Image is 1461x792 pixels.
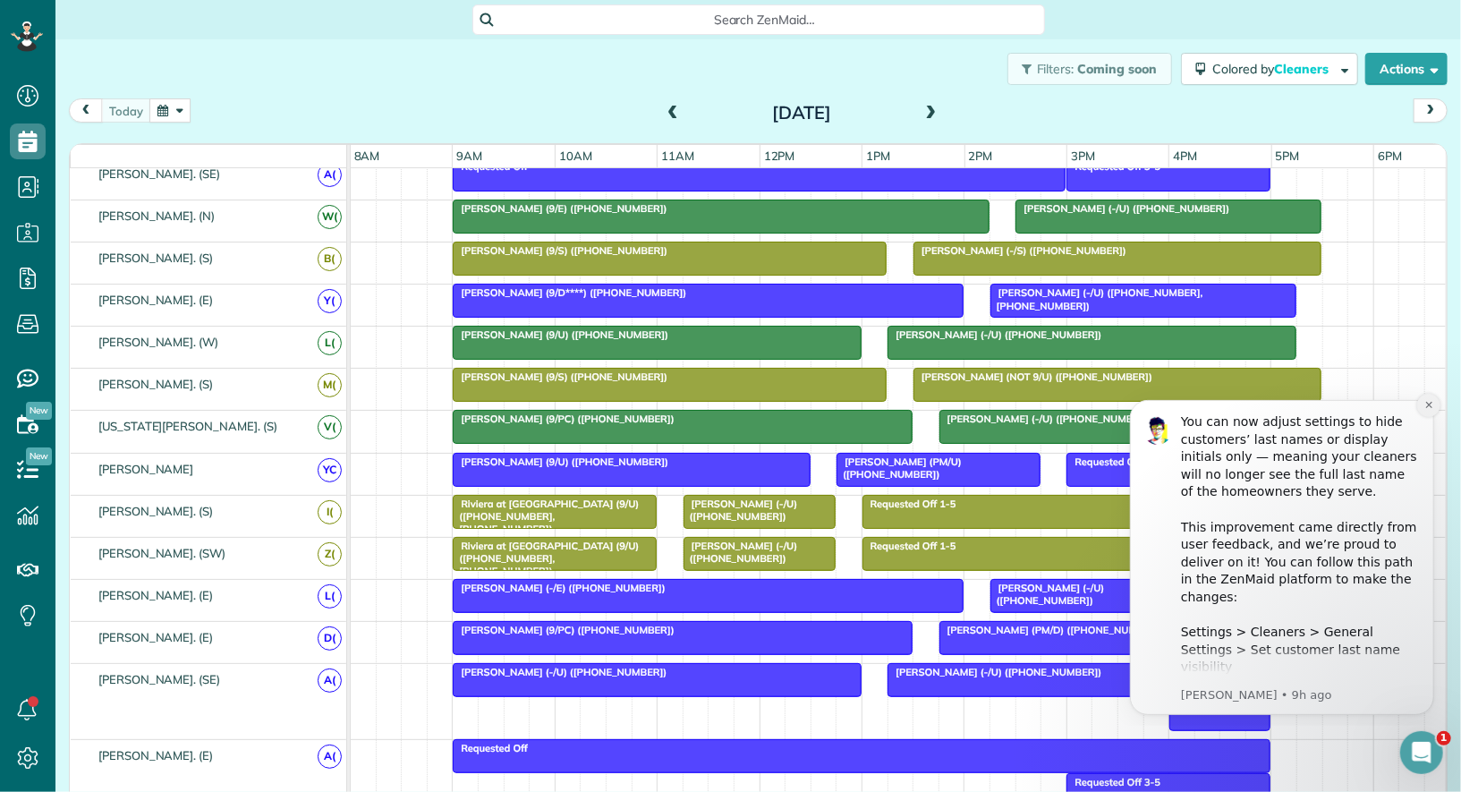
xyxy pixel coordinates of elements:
span: [PERSON_NAME] [95,462,198,476]
h2: [DATE] [690,103,913,123]
span: [PERSON_NAME]. (E) [95,588,217,602]
span: Riviera at [GEOGRAPHIC_DATA] (9/U) ([PHONE_NUMBER], [PHONE_NUMBER]) [452,498,639,536]
span: [PERSON_NAME] (-/U) ([PHONE_NUMBER]) [939,413,1154,425]
span: L( [318,331,342,355]
span: [PERSON_NAME]. (N) [95,209,218,223]
button: prev [69,98,103,123]
span: Requested Off 1-5 [862,540,957,552]
button: Actions [1365,53,1448,85]
span: [PERSON_NAME]. (SW) [95,546,229,560]
span: I( [318,500,342,524]
button: next [1414,98,1448,123]
iframe: Intercom notifications message [1103,385,1461,726]
span: A( [318,669,342,693]
span: [PERSON_NAME] (9/PC) ([PHONE_NUMBER]) [452,413,675,425]
span: [PERSON_NAME] (-/U) ([PHONE_NUMBER]) [452,666,667,678]
span: [PERSON_NAME] (-/U) ([PHONE_NUMBER], [PHONE_NUMBER]) [990,286,1203,311]
span: [PERSON_NAME]. (E) [95,748,217,762]
span: 1 [1437,731,1451,745]
span: [PERSON_NAME]. (W) [95,335,222,349]
span: [PERSON_NAME] (9/U) ([PHONE_NUMBER]) [452,456,669,468]
span: Coming soon [1077,61,1158,77]
span: Requested Off [452,742,529,754]
span: [PERSON_NAME]. (S) [95,377,217,391]
span: [PERSON_NAME] (9/D****) ([PHONE_NUMBER]) [452,286,687,299]
span: 1pm [862,149,894,163]
span: 3pm [1067,149,1099,163]
span: [PERSON_NAME]. (S) [95,504,217,518]
span: [PERSON_NAME]. (S) [95,251,217,265]
span: Riviera at [GEOGRAPHIC_DATA] (9/U) ([PHONE_NUMBER], [PHONE_NUMBER]) [452,540,639,578]
span: [PERSON_NAME] (-/U) ([PHONE_NUMBER]) [683,498,798,523]
iframe: Intercom live chat [1400,731,1443,774]
span: Requested Off 1-5 [862,498,957,510]
span: 5pm [1272,149,1304,163]
span: [PERSON_NAME] (9/U) ([PHONE_NUMBER]) [452,328,669,341]
span: 9am [453,149,486,163]
span: Requested Off 3-5 [1066,160,1161,173]
span: [PERSON_NAME] (-/S) ([PHONE_NUMBER]) [913,244,1127,257]
p: Message from Alexandre, sent 9h ago [78,302,318,319]
span: [PERSON_NAME] (9/E) ([PHONE_NUMBER]) [452,202,667,215]
span: 10am [556,149,596,163]
span: Filters: [1037,61,1075,77]
span: W( [318,205,342,229]
span: [PERSON_NAME] (-/U) ([PHONE_NUMBER]) [683,540,798,565]
span: [PERSON_NAME]. (E) [95,630,217,644]
button: today [101,98,151,123]
span: YC [318,458,342,482]
span: A( [318,745,342,769]
span: [PERSON_NAME] (9/S) ([PHONE_NUMBER]) [452,244,668,257]
span: B( [318,247,342,271]
span: [PERSON_NAME] (-/U) ([PHONE_NUMBER]) [887,666,1102,678]
span: 12pm [760,149,799,163]
span: [PERSON_NAME]. (E) [95,293,217,307]
span: Y( [318,289,342,313]
span: [PERSON_NAME] (PM/U) ([PHONE_NUMBER]) [836,456,962,481]
span: M( [318,373,342,397]
span: [PERSON_NAME]. (SE) [95,166,224,181]
span: [PERSON_NAME] (PM/D) ([PHONE_NUMBER]) [939,624,1165,636]
span: 4pm [1169,149,1201,163]
span: [PERSON_NAME] (-/U) ([PHONE_NUMBER]) [887,328,1102,341]
span: Requested Off [452,160,529,173]
span: 6pm [1374,149,1406,163]
span: [PERSON_NAME] (-/E) ([PHONE_NUMBER]) [452,582,667,594]
span: V( [318,415,342,439]
span: 8am [351,149,384,163]
span: [PERSON_NAME] (NOT 9/U) ([PHONE_NUMBER]) [913,370,1153,383]
span: L( [318,584,342,609]
span: D( [318,626,342,651]
span: [PERSON_NAME] (9/PC) ([PHONE_NUMBER]) [452,624,675,636]
span: 2pm [965,149,997,163]
span: Requested Off 3-5 [1066,776,1161,788]
span: [PERSON_NAME] (-/U) ([PHONE_NUMBER]) [1015,202,1230,215]
span: A( [318,163,342,187]
span: Colored by [1212,61,1335,77]
span: 11am [658,149,698,163]
span: [US_STATE][PERSON_NAME]. (S) [95,419,281,433]
span: [PERSON_NAME]. (SE) [95,672,224,686]
span: [PERSON_NAME] (-/U) ([PHONE_NUMBER]) [990,582,1105,607]
span: New [26,447,52,465]
button: Dismiss notification [314,9,337,32]
span: [PERSON_NAME] (9/S) ([PHONE_NUMBER]) [452,370,668,383]
span: Cleaners [1274,61,1331,77]
span: New [26,402,52,420]
span: Z( [318,542,342,566]
button: Colored byCleaners [1181,53,1358,85]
